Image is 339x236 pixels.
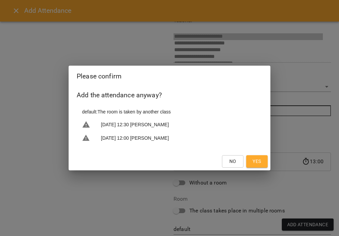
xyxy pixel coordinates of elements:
li: default : The room is taken by another class [77,106,262,118]
button: Yes [246,155,268,167]
h6: Add the attendance anyway? [77,90,262,100]
span: Yes [253,157,261,165]
li: [DATE] 12:00 [PERSON_NAME] [77,131,262,145]
h2: Please confirm [77,71,262,81]
button: No [222,155,243,167]
li: [DATE] 12:30 [PERSON_NAME] [77,118,262,131]
span: No [229,157,236,165]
